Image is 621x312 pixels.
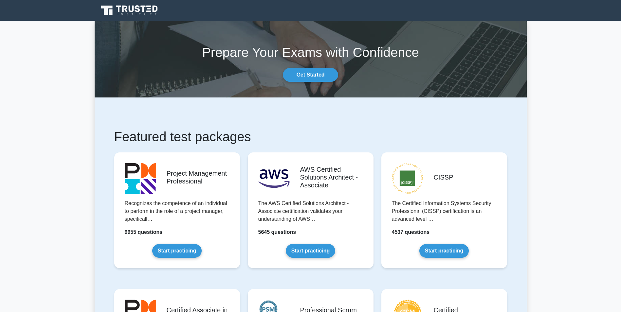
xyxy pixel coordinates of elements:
h1: Featured test packages [114,129,507,145]
a: Start practicing [152,244,202,258]
a: Get Started [283,68,338,82]
a: Start practicing [419,244,469,258]
h1: Prepare Your Exams with Confidence [95,44,527,60]
a: Start practicing [286,244,335,258]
